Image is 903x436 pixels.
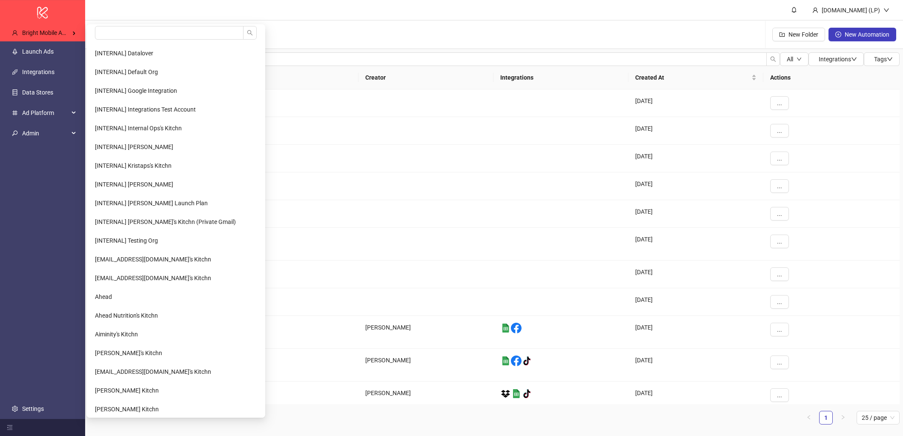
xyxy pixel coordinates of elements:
span: 25 / page [862,411,894,424]
span: ... [777,127,782,134]
a: Launch Ads [22,48,54,55]
span: [INTERNAL] Google Integration [95,87,177,94]
span: New Folder [788,31,818,38]
div: [DATE] [628,200,763,228]
span: [EMAIL_ADDRESS][DOMAIN_NAME]'s Kitchn [95,275,211,281]
button: New Automation [828,28,896,41]
span: user [812,7,818,13]
li: Next Page [836,411,850,425]
span: ... [777,326,782,333]
span: [INTERNAL] Kristaps's Kitchn [95,162,172,169]
span: [INTERNAL] Default Org [95,69,158,75]
span: plus-circle [835,32,841,37]
span: [INTERNAL] [PERSON_NAME] [95,143,173,150]
span: ... [777,271,782,278]
div: [DATE] [628,89,763,117]
span: [EMAIL_ADDRESS][DOMAIN_NAME]'s Kitchn [95,256,211,263]
button: ... [770,267,789,281]
button: ... [770,96,789,110]
span: [INTERNAL] [PERSON_NAME] [95,181,173,188]
span: Ad Platform [22,104,69,121]
span: ... [777,155,782,162]
button: New Folder [772,28,825,41]
span: folder-add [779,32,785,37]
button: ... [770,388,789,402]
div: [DATE] [628,288,763,316]
div: [DATE] [628,261,763,288]
th: Creator [358,66,493,89]
th: Created At [628,66,763,89]
li: 1 [819,411,833,425]
div: [DATE] [628,349,763,381]
span: All [787,56,793,63]
span: Tags [874,56,893,63]
span: ... [777,298,782,305]
span: down [851,56,857,62]
a: 1 [820,411,832,424]
span: Aiminity's Kitchn [95,331,138,338]
span: [EMAIL_ADDRESS][DOMAIN_NAME]'s Kitchn [95,368,211,375]
span: [PERSON_NAME] Kitchn [95,406,159,413]
span: user [12,30,18,36]
div: [DATE] [628,145,763,172]
span: ... [777,100,782,106]
span: search [770,56,776,62]
span: menu-fold [7,425,13,430]
span: [INTERNAL] [PERSON_NAME] Launch Plan [95,200,208,207]
span: left [806,415,811,420]
a: Settings [22,405,44,412]
span: right [840,415,846,420]
button: Integrationsdown [808,52,864,66]
button: ... [770,124,789,138]
th: Tags [224,66,358,89]
button: ... [770,356,789,369]
div: [PERSON_NAME] [358,316,493,349]
button: right [836,411,850,425]
span: [PERSON_NAME]'s Kitchn [95,350,162,356]
span: [INTERNAL] [PERSON_NAME]'s Kitchn (Private Gmail) [95,218,236,225]
span: ... [777,183,782,189]
span: search [247,30,253,36]
span: ... [777,392,782,399]
span: key [12,130,18,136]
button: left [802,411,816,425]
span: ... [777,238,782,245]
div: [DOMAIN_NAME] (LP) [818,6,883,15]
span: Admin [22,125,69,142]
a: Integrations [22,69,54,75]
button: ... [770,207,789,221]
div: [PERSON_NAME] [358,349,493,381]
span: Bright Mobile Apps [22,29,72,36]
span: bell [791,7,797,13]
span: down [887,56,893,62]
span: Integrations [819,56,857,63]
span: [INTERNAL] Datalover [95,50,153,57]
div: [DATE] [628,381,763,414]
div: [PERSON_NAME] [358,381,493,414]
button: ... [770,179,789,193]
button: ... [770,235,789,248]
span: Ahead [95,293,112,300]
span: [INTERNAL] Integrations Test Account [95,106,196,113]
button: Tagsdown [864,52,900,66]
span: down [883,7,889,13]
th: Integrations [493,66,628,89]
button: Alldown [780,52,808,66]
span: [PERSON_NAME] Kitchn [95,387,159,394]
button: ... [770,323,789,336]
div: [DATE] [628,172,763,200]
span: ... [777,210,782,217]
span: Created At [635,73,750,82]
button: ... [770,295,789,309]
span: New Automation [845,31,889,38]
div: [DATE] [628,316,763,349]
span: number [12,110,18,116]
button: ... [770,152,789,165]
span: Ahead Nutrition's Kitchn [95,312,158,319]
th: Actions [763,66,900,89]
div: [DATE] [628,228,763,261]
span: [INTERNAL] Testing Org [95,237,158,244]
span: ... [777,359,782,366]
span: [INTERNAL] Internal Ops's Kitchn [95,125,182,132]
span: down [797,57,802,62]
